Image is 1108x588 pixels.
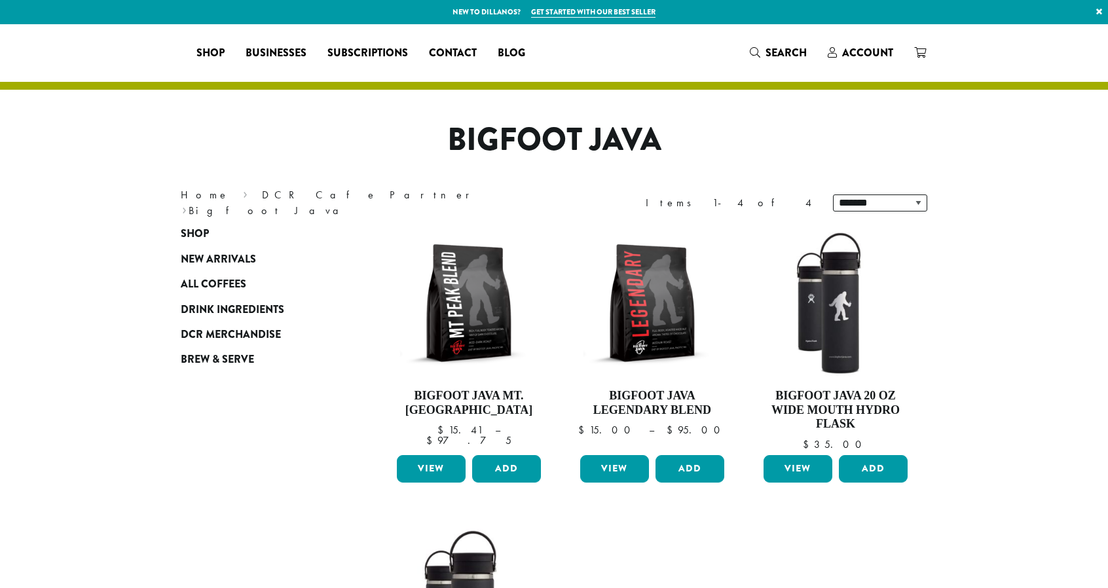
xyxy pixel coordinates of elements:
h4: Bigfoot Java Mt. [GEOGRAPHIC_DATA] [394,389,544,417]
button: Add [839,455,908,483]
bdi: 97.75 [426,433,511,447]
a: Shop [181,221,338,246]
span: DCR Merchandise [181,327,281,343]
h4: Bigfoot Java Legendary Blend [577,389,728,417]
h1: Bigfoot Java [171,121,937,159]
span: $ [437,423,449,437]
a: Brew & Serve [181,347,338,372]
a: View [764,455,832,483]
a: DCR Cafe Partner [262,188,479,202]
span: $ [803,437,814,451]
span: Subscriptions [327,45,408,62]
span: Contact [429,45,477,62]
h4: Bigfoot Java 20 oz Wide Mouth Hydro Flask [760,389,911,432]
span: Shop [196,45,225,62]
img: LO2867-BFJ-Hydro-Flask-20oz-WM-wFlex-Sip-Lid-Black-300x300.jpg [760,228,911,378]
img: BFJ_Legendary_12oz-300x300.png [577,228,728,378]
a: New Arrivals [181,247,338,272]
span: › [243,183,248,203]
a: Home [181,188,229,202]
a: Drink Ingredients [181,297,338,322]
button: Add [472,455,541,483]
span: Account [842,45,893,60]
a: View [580,455,649,483]
span: Businesses [246,45,306,62]
a: Bigfoot Java Legendary Blend [577,228,728,450]
span: – [495,423,500,437]
span: – [649,423,654,437]
bdi: 15.41 [437,423,483,437]
a: Shop [186,43,235,64]
bdi: 95.00 [667,423,726,437]
a: DCR Merchandise [181,322,338,347]
span: $ [667,423,678,437]
span: All Coffees [181,276,246,293]
span: New Arrivals [181,251,256,268]
button: Add [656,455,724,483]
bdi: 35.00 [803,437,868,451]
span: › [182,198,187,219]
a: Bigfoot Java Mt. [GEOGRAPHIC_DATA] [394,228,544,450]
span: Search [766,45,807,60]
a: Search [739,42,817,64]
span: $ [578,423,589,437]
span: Blog [498,45,525,62]
bdi: 15.00 [578,423,637,437]
span: Shop [181,226,209,242]
a: Bigfoot Java 20 oz Wide Mouth Hydro Flask $35.00 [760,228,911,450]
span: Brew & Serve [181,352,254,368]
a: Get started with our best seller [531,7,656,18]
nav: Breadcrumb [181,187,534,219]
span: Drink Ingredients [181,302,284,318]
div: Items 1-4 of 4 [646,195,813,211]
span: $ [426,433,437,447]
img: BFJ_MtPeak_12oz-300x300.png [394,228,544,378]
a: All Coffees [181,272,338,297]
a: View [397,455,466,483]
